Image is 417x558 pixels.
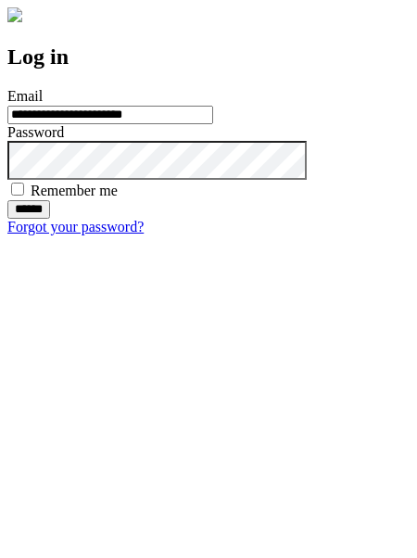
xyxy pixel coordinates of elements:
[7,7,22,22] img: logo-4e3dc11c47720685a147b03b5a06dd966a58ff35d612b21f08c02c0306f2b779.png
[31,183,118,198] label: Remember me
[7,88,43,104] label: Email
[7,44,410,70] h2: Log in
[7,124,64,140] label: Password
[7,219,144,235] a: Forgot your password?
